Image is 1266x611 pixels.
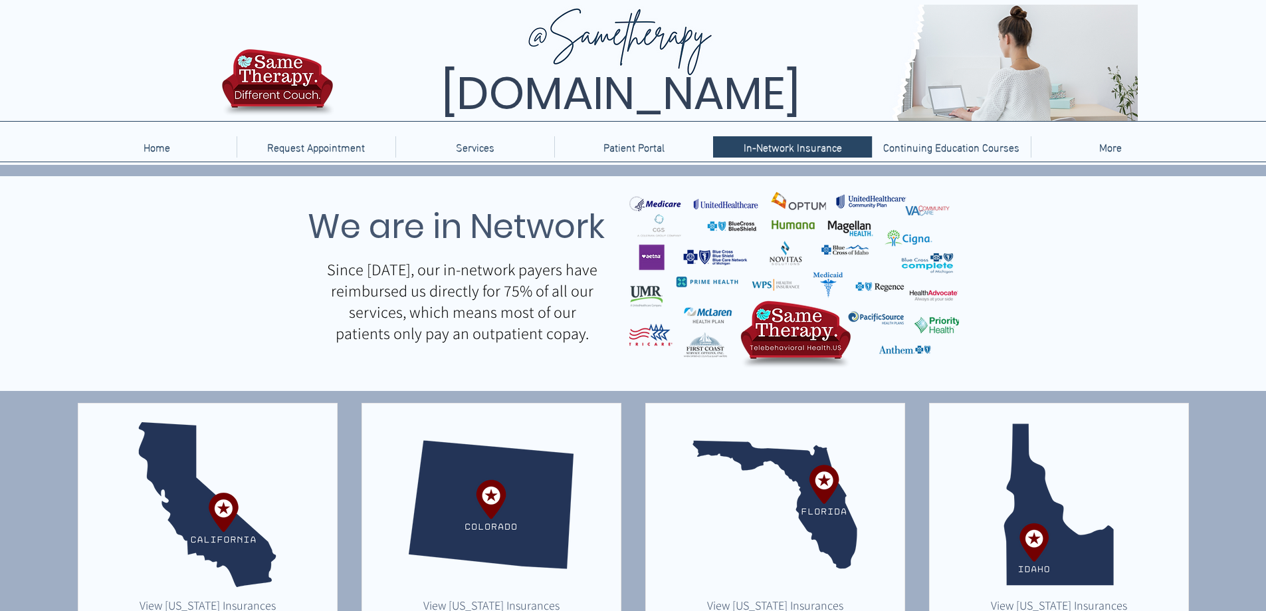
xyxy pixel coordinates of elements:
[872,136,1031,158] a: Continuing Education Courses
[395,136,554,158] div: Services
[692,422,857,587] img: TelebehavioralHealth.US Placeholder
[137,136,177,158] p: Home
[713,136,872,158] a: In-Network Insurance
[597,136,671,158] p: Patient Portal
[336,5,1138,121] img: Same Therapy, Different Couch. TelebehavioralHealth.US
[77,136,1190,158] nav: Site
[449,136,501,158] p: Services
[218,47,337,126] img: TBH.US
[554,136,713,158] a: Patient Portal
[325,259,600,344] p: Since [DATE], our in-network payers have reimbursed us directly for 75% of all our services, whic...
[125,422,290,587] img: TelebehavioralHealth.US Placeholder
[308,203,605,250] span: We are in Network
[441,62,800,125] span: [DOMAIN_NAME]
[237,136,395,158] a: Request Appointment
[77,136,237,158] a: Home
[261,136,371,158] p: Request Appointment
[629,180,959,374] img: TelebehavioralHealth.US In-Network Insurances
[877,136,1026,158] p: Continuing Education Courses
[409,422,574,587] img: TelebehavioralHealth.US Placeholder
[737,136,849,158] p: In-Network Insurance
[1093,136,1128,158] p: More
[976,422,1141,587] img: TelebehavioralHealth.US Placeholder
